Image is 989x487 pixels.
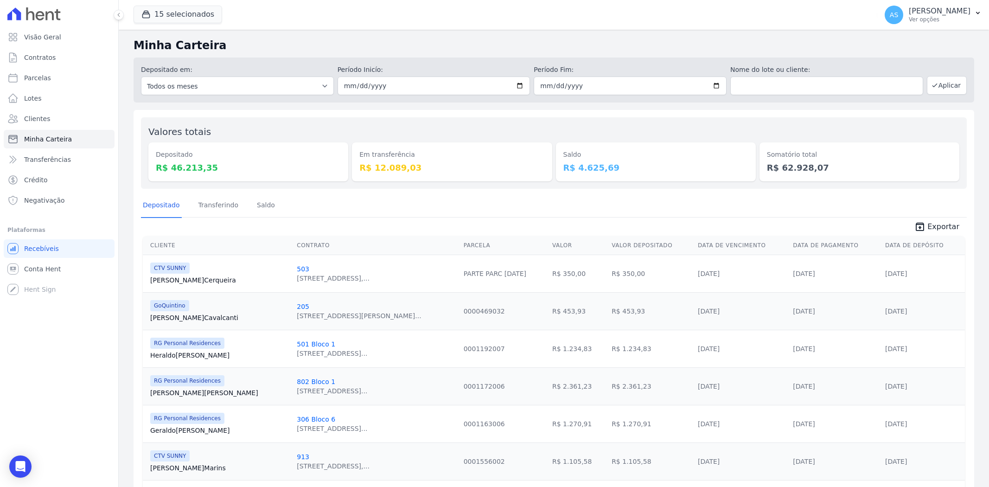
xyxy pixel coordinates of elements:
[297,349,367,358] div: [STREET_ADDRESS]...
[698,420,720,428] a: [DATE]
[150,388,289,397] a: [PERSON_NAME][PERSON_NAME]
[563,161,748,174] dd: R$ 4.625,69
[698,270,720,277] a: [DATE]
[297,274,370,283] div: [STREET_ADDRESS],...
[297,265,309,273] a: 503
[143,236,293,255] th: Cliente
[293,236,459,255] th: Contrato
[885,383,907,390] a: [DATE]
[793,270,815,277] a: [DATE]
[793,420,815,428] a: [DATE]
[150,276,289,285] a: [PERSON_NAME]Cerqueira
[4,69,115,87] a: Parcelas
[909,16,970,23] p: Ver opções
[150,313,289,322] a: [PERSON_NAME]Cavalcanti
[549,236,608,255] th: Valor
[608,236,694,255] th: Valor Depositado
[4,28,115,46] a: Visão Geral
[150,375,224,386] span: RG Personal Residences
[24,155,71,164] span: Transferências
[767,150,952,160] dt: Somatório total
[24,196,65,205] span: Negativação
[150,413,224,424] span: RG Personal Residences
[4,130,115,148] a: Minha Carteira
[134,37,974,54] h2: Minha Carteira
[608,367,694,405] td: R$ 2.361,23
[793,458,815,465] a: [DATE]
[4,89,115,108] a: Lotes
[698,308,720,315] a: [DATE]
[909,6,970,16] p: [PERSON_NAME]
[767,161,952,174] dd: R$ 62.928,07
[885,308,907,315] a: [DATE]
[141,194,182,218] a: Depositado
[608,292,694,330] td: R$ 453,93
[338,65,530,75] label: Período Inicío:
[885,270,907,277] a: [DATE]
[255,194,277,218] a: Saldo
[793,308,815,315] a: [DATE]
[24,32,61,42] span: Visão Geral
[150,263,190,274] span: CTV SUNNY
[150,450,190,461] span: CTV SUNNY
[927,76,967,95] button: Aplicar
[148,126,211,137] label: Valores totais
[24,264,61,274] span: Conta Hent
[793,345,815,352] a: [DATE]
[4,191,115,210] a: Negativação
[359,161,544,174] dd: R$ 12.089,03
[877,2,989,28] button: AS [PERSON_NAME] Ver opções
[150,300,189,311] span: GoQuintino
[24,244,59,253] span: Recebíveis
[297,303,309,310] a: 205
[297,340,335,348] a: 501 Bloco 1
[549,255,608,292] td: R$ 350,00
[4,239,115,258] a: Recebíveis
[24,94,42,103] span: Lotes
[297,386,367,396] div: [STREET_ADDRESS]...
[197,194,241,218] a: Transferindo
[297,453,309,461] a: 913
[927,221,959,232] span: Exportar
[549,367,608,405] td: R$ 2.361,23
[24,53,56,62] span: Contratos
[297,461,370,471] div: [STREET_ADDRESS],...
[359,150,544,160] dt: Em transferência
[460,236,549,255] th: Parcela
[7,224,111,236] div: Plataformas
[24,114,50,123] span: Clientes
[793,383,815,390] a: [DATE]
[534,65,727,75] label: Período Fim:
[141,66,192,73] label: Depositado em:
[24,73,51,83] span: Parcelas
[698,458,720,465] a: [DATE]
[464,420,505,428] a: 0001163006
[9,455,32,478] div: Open Intercom Messenger
[4,150,115,169] a: Transferências
[4,109,115,128] a: Clientes
[297,416,335,423] a: 306 Bloco 6
[549,405,608,442] td: R$ 1.270,91
[730,65,923,75] label: Nome do lote ou cliente:
[907,221,967,234] a: unarchive Exportar
[885,345,907,352] a: [DATE]
[698,383,720,390] a: [DATE]
[694,236,789,255] th: Data de Vencimento
[297,378,335,385] a: 802 Bloco 1
[464,383,505,390] a: 0001172006
[4,171,115,189] a: Crédito
[150,338,224,349] span: RG Personal Residences
[24,175,48,185] span: Crédito
[150,463,289,473] a: [PERSON_NAME]Marins
[608,330,694,367] td: R$ 1.234,83
[150,351,289,360] a: Heraldo[PERSON_NAME]
[464,308,505,315] a: 0000469032
[914,221,925,232] i: unarchive
[464,270,526,277] a: PARTE PARC [DATE]
[885,420,907,428] a: [DATE]
[464,458,505,465] a: 0001556002
[150,426,289,435] a: Geraldo[PERSON_NAME]
[464,345,505,352] a: 0001192007
[156,161,341,174] dd: R$ 46.213,35
[789,236,881,255] th: Data de Pagamento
